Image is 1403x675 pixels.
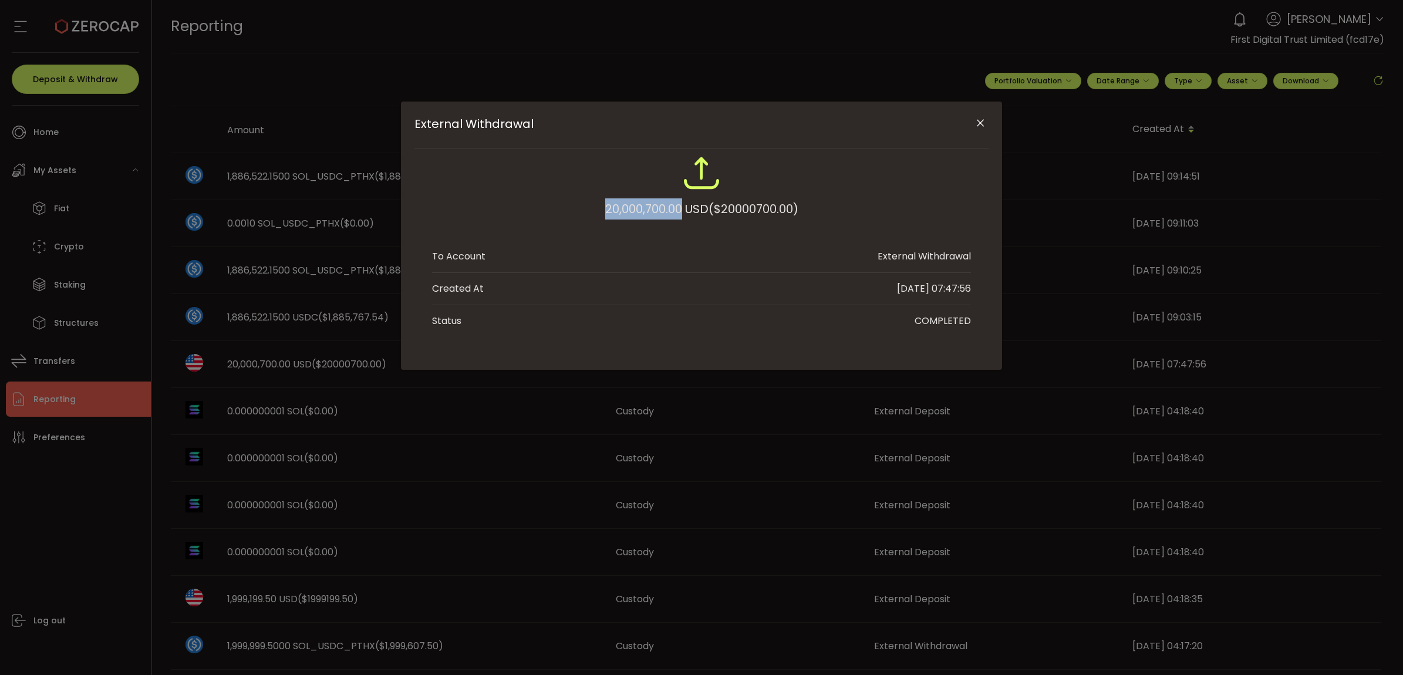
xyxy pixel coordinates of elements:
div: To Account [432,249,485,264]
div: External Withdrawal [878,249,971,264]
div: Created At [432,282,484,296]
div: COMPLETED [915,314,971,328]
div: [DATE] 07:47:56 [897,282,971,296]
iframe: Chat Widget [1344,619,1403,675]
div: 20,000,700.00 USD [605,198,798,220]
div: External Withdrawal [401,102,1002,370]
span: External Withdrawal [414,117,931,131]
div: Status [432,314,461,328]
button: Close [970,113,990,134]
span: ($20000700.00) [709,198,798,220]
